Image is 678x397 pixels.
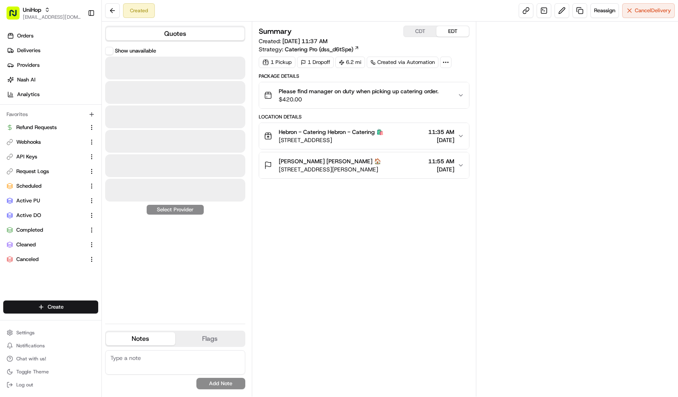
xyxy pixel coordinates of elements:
[590,3,619,18] button: Reassign
[16,212,41,219] span: Active DO
[428,128,454,136] span: 11:35 AM
[3,340,98,351] button: Notifications
[335,57,365,68] div: 6.2 mi
[16,197,40,204] span: Active PU
[3,327,98,338] button: Settings
[115,47,156,55] label: Show unavailable
[3,108,98,121] div: Favorites
[16,368,49,375] span: Toggle Theme
[3,121,98,134] button: Refund Requests
[7,197,85,204] a: Active PU
[428,136,454,144] span: [DATE]
[297,57,334,68] div: 1 Dropoff
[404,26,436,37] button: CDT
[259,82,469,108] button: Please find manager on duty when picking up catering order.$420.00
[7,138,85,146] a: Webhooks
[259,73,469,79] div: Package Details
[3,44,101,57] a: Deliveries
[259,123,469,149] button: Hebron - Catering Hebron - Catering 🛍️[STREET_ADDRESS]11:35 AM[DATE]
[106,27,244,40] button: Quotes
[279,95,438,103] span: $420.00
[367,57,438,68] a: Created via Automation
[7,124,85,131] a: Refund Requests
[7,226,85,234] a: Completed
[259,28,292,35] h3: Summary
[48,303,64,311] span: Create
[3,3,84,23] button: UniHop[EMAIL_ADDRESS][DOMAIN_NAME]
[17,91,40,98] span: Analytics
[285,45,359,53] a: Catering Pro (dss_d6tSpe)
[282,37,328,45] span: [DATE] 11:37 AM
[16,342,45,349] span: Notifications
[259,45,359,53] div: Strategy:
[7,212,85,219] a: Active DO
[16,124,57,131] span: Refund Requests
[16,382,33,388] span: Log out
[17,47,40,54] span: Deliveries
[106,332,175,345] button: Notes
[285,45,353,53] span: Catering Pro (dss_d6tSpe)
[3,194,98,207] button: Active PU
[175,332,244,345] button: Flags
[3,150,98,163] button: API Keys
[16,329,35,336] span: Settings
[16,355,46,362] span: Chat with us!
[7,182,85,190] a: Scheduled
[16,153,37,160] span: API Keys
[622,3,675,18] button: CancelDelivery
[17,32,33,39] span: Orders
[3,238,98,251] button: Cleaned
[279,87,438,95] span: Please find manager on duty when picking up catering order.
[259,57,295,68] div: 1 Pickup
[3,29,101,42] a: Orders
[3,353,98,364] button: Chat with us!
[594,7,615,14] span: Reassign
[259,114,469,120] div: Location Details
[16,241,36,248] span: Cleaned
[259,37,328,45] span: Created:
[3,224,98,237] button: Completed
[3,180,98,193] button: Scheduled
[16,226,43,234] span: Completed
[3,379,98,390] button: Log out
[3,300,98,314] button: Create
[16,256,39,263] span: Canceled
[3,209,98,222] button: Active DO
[3,73,101,86] a: Nash AI
[17,61,40,69] span: Providers
[279,128,383,136] span: Hebron - Catering Hebron - Catering 🛍️
[436,26,469,37] button: EDT
[3,88,101,101] a: Analytics
[428,165,454,173] span: [DATE]
[17,76,35,83] span: Nash AI
[259,152,469,178] button: [PERSON_NAME] [PERSON_NAME] 🏠[STREET_ADDRESS][PERSON_NAME]11:55 AM[DATE]
[279,157,381,165] span: [PERSON_NAME] [PERSON_NAME] 🏠
[3,366,98,377] button: Toggle Theme
[16,168,49,175] span: Request Logs
[3,59,101,72] a: Providers
[279,136,383,144] span: [STREET_ADDRESS]
[3,136,98,149] button: Webhooks
[7,168,85,175] a: Request Logs
[3,253,98,266] button: Canceled
[428,157,454,165] span: 11:55 AM
[23,6,41,14] button: UniHop
[7,241,85,248] a: Cleaned
[7,153,85,160] a: API Keys
[7,256,85,263] a: Canceled
[23,14,81,20] button: [EMAIL_ADDRESS][DOMAIN_NAME]
[3,165,98,178] button: Request Logs
[16,138,41,146] span: Webhooks
[279,165,381,173] span: [STREET_ADDRESS][PERSON_NAME]
[635,7,671,14] span: Cancel Delivery
[16,182,42,190] span: Scheduled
